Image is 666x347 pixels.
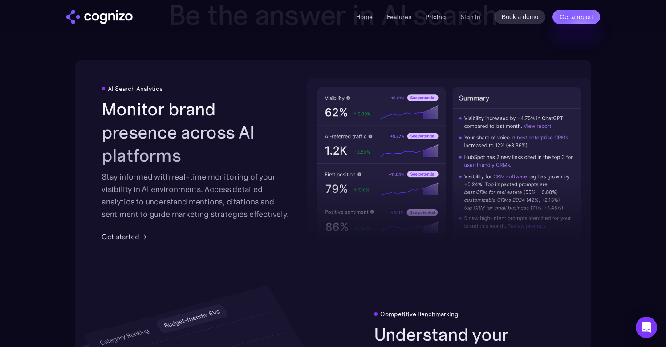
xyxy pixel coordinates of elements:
[102,231,150,242] a: Get started
[426,13,446,21] a: Pricing
[102,171,292,220] div: Stay informed with real-time monitoring of your visibility in AI environments. Access detailed an...
[552,10,600,24] a: Get a report
[108,85,162,92] div: AI Search Analytics
[636,317,657,338] div: Open Intercom Messenger
[460,12,480,22] a: Sign in
[356,13,373,21] a: Home
[495,10,546,24] a: Book a demo
[387,13,411,21] a: Features
[380,310,459,318] div: Competitive Benchmarking
[66,10,133,24] a: home
[102,231,139,242] div: Get started
[307,78,591,250] img: AI visibility metrics performance insights
[102,98,292,167] h2: Monitor brand presence across AI platforms
[66,10,133,24] img: cognizo logo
